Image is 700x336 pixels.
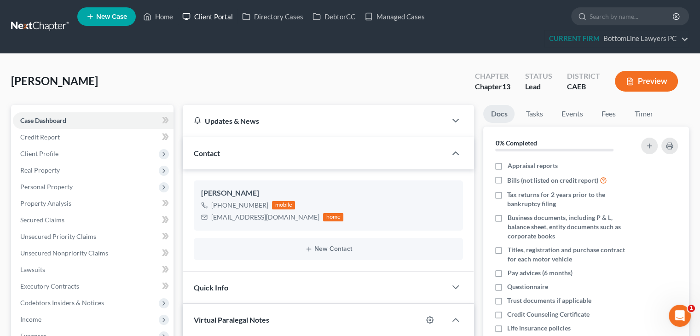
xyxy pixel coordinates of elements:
[13,195,174,212] a: Property Analysis
[544,30,688,47] a: CURRENT FIRMBottomLine Lawyers PC
[11,74,98,87] span: [PERSON_NAME]
[495,139,537,147] strong: 0% Completed
[360,8,429,25] a: Managed Cases
[194,149,220,157] span: Contact
[13,278,174,295] a: Executory Contracts
[507,190,630,209] span: Tax returns for 2 years prior to the bankruptcy filing
[507,161,557,170] span: Appraisal reports
[507,296,591,305] span: Trust documents if applicable
[594,105,623,123] a: Fees
[20,199,71,207] span: Property Analysis
[507,310,590,319] span: Credit Counseling Certificate
[507,176,598,185] span: Bills (not listed on credit report)
[483,105,515,123] a: Docs
[525,81,552,92] div: Lead
[20,150,58,157] span: Client Profile
[13,228,174,245] a: Unsecured Priority Claims
[502,82,510,91] span: 13
[20,133,60,141] span: Credit Report
[201,188,456,199] div: [PERSON_NAME]
[20,183,73,191] span: Personal Property
[507,324,571,333] span: Life insurance policies
[615,71,678,92] button: Preview
[323,213,343,221] div: home
[211,201,268,210] div: [PHONE_NUMBER]
[475,71,510,81] div: Chapter
[507,213,630,241] span: Business documents, including P & L, balance sheet, entity documents such as corporate books
[13,112,174,129] a: Case Dashboard
[518,105,550,123] a: Tasks
[272,201,295,209] div: mobile
[139,8,178,25] a: Home
[554,105,590,123] a: Events
[507,268,572,278] span: Pay advices (6 months)
[627,105,660,123] a: Timer
[20,315,41,323] span: Income
[201,245,456,253] button: New Contact
[194,315,269,324] span: Virtual Paralegal Notes
[308,8,360,25] a: DebtorCC
[237,8,308,25] a: Directory Cases
[475,81,510,92] div: Chapter
[567,81,600,92] div: CAEB
[549,34,600,42] strong: CURRENT FIRM
[20,232,96,240] span: Unsecured Priority Claims
[194,116,435,126] div: Updates & News
[20,216,64,224] span: Secured Claims
[20,166,60,174] span: Real Property
[20,299,104,307] span: Codebtors Insiders & Notices
[96,13,127,20] span: New Case
[688,305,695,312] span: 1
[178,8,237,25] a: Client Portal
[590,8,674,25] input: Search by name...
[13,212,174,228] a: Secured Claims
[669,305,691,327] iframe: Intercom live chat
[13,261,174,278] a: Lawsuits
[20,116,66,124] span: Case Dashboard
[507,245,630,264] span: Titles, registration and purchase contract for each motor vehicle
[567,71,600,81] div: District
[20,249,108,257] span: Unsecured Nonpriority Claims
[194,283,228,292] span: Quick Info
[13,245,174,261] a: Unsecured Nonpriority Claims
[525,71,552,81] div: Status
[507,282,548,291] span: Questionnaire
[20,282,79,290] span: Executory Contracts
[13,129,174,145] a: Credit Report
[211,213,319,222] div: [EMAIL_ADDRESS][DOMAIN_NAME]
[20,266,45,273] span: Lawsuits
